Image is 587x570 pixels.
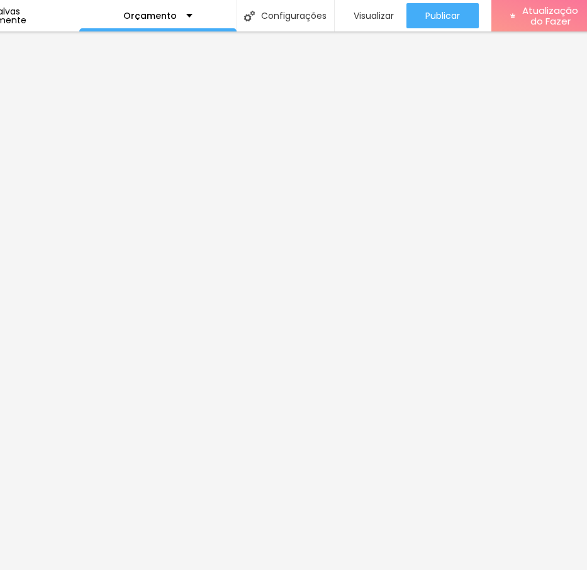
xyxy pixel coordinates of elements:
[522,4,578,28] font: Atualização do Fazer
[425,9,460,22] font: Publicar
[335,3,406,28] button: Visualizar
[406,3,479,28] button: Publicar
[354,9,394,22] font: Visualizar
[261,9,327,22] font: Configurações
[123,9,177,22] font: Orçamento
[244,11,255,21] img: Ícone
